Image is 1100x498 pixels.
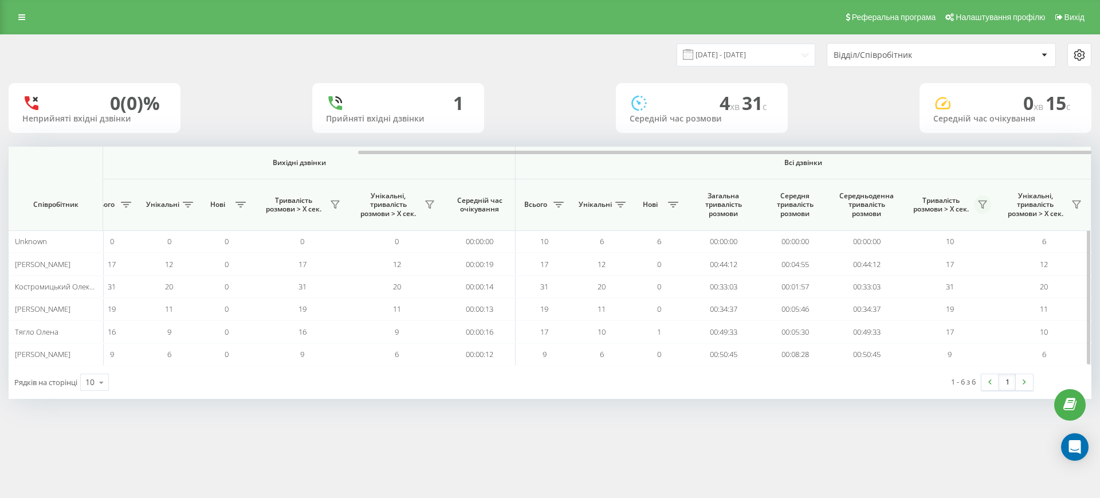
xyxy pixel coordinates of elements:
div: Середній час розмови [630,114,774,124]
span: 16 [108,327,116,337]
td: 00:00:12 [444,343,516,366]
span: 0 [657,259,661,269]
span: хв [1034,100,1046,113]
span: 17 [298,259,307,269]
span: 17 [946,259,954,269]
span: 6 [1042,349,1046,359]
td: 00:00:00 [444,230,516,253]
span: Нові [636,200,665,209]
td: 00:33:03 [687,276,759,298]
span: Середній час очікування [453,196,506,214]
td: 00:00:14 [444,276,516,298]
span: 0 [1023,91,1046,115]
span: 11 [165,304,173,314]
span: Унікальні [146,200,179,209]
span: 1 [657,327,661,337]
span: 0 [167,236,171,246]
span: Нові [203,200,232,209]
span: 10 [1040,327,1048,337]
span: 17 [108,259,116,269]
span: Unknown [15,236,47,246]
span: 16 [298,327,307,337]
span: 19 [108,304,116,314]
td: 00:05:30 [759,320,831,343]
span: 17 [540,259,548,269]
span: 31 [108,281,116,292]
span: 9 [543,349,547,359]
span: c [763,100,767,113]
span: 31 [742,91,767,115]
span: Тривалість розмови > Х сек. [261,196,327,214]
span: [PERSON_NAME] [15,349,70,359]
div: 0 (0)% [110,92,160,114]
span: Вихідні дзвінки [110,158,489,167]
span: 11 [598,304,606,314]
span: 0 [110,236,114,246]
span: 9 [110,349,114,359]
span: 6 [1042,236,1046,246]
span: 0 [300,236,304,246]
span: 10 [946,236,954,246]
span: Костромицький Олександр [15,281,110,292]
td: 00:50:45 [831,343,902,366]
td: 00:05:46 [759,298,831,320]
span: 0 [657,281,661,292]
div: Неприйняті вхідні дзвінки [22,114,167,124]
span: Середня тривалість розмови [768,191,822,218]
span: Всього [521,200,550,209]
td: 00:00:19 [444,253,516,275]
span: c [1066,100,1071,113]
td: 00:04:55 [759,253,831,275]
td: 00:50:45 [687,343,759,366]
td: 00:34:37 [831,298,902,320]
span: 11 [393,304,401,314]
span: 15 [1046,91,1071,115]
span: Всі дзвінки [549,158,1057,167]
span: 0 [225,281,229,292]
span: [PERSON_NAME] [15,304,70,314]
span: 0 [225,349,229,359]
span: 9 [395,327,399,337]
span: 6 [395,349,399,359]
span: 17 [946,327,954,337]
span: 11 [1040,304,1048,314]
span: Співробітник [18,200,93,209]
td: 00:00:16 [444,320,516,343]
span: 0 [225,327,229,337]
span: 6 [600,236,604,246]
span: 0 [225,236,229,246]
div: Прийняті вхідні дзвінки [326,114,470,124]
div: Середній час очікування [933,114,1078,124]
span: 17 [540,327,548,337]
div: Відділ/Співробітник [834,50,971,60]
span: 12 [598,259,606,269]
td: 00:49:33 [831,320,902,343]
td: 00:33:03 [831,276,902,298]
td: 00:44:12 [687,253,759,275]
span: 6 [167,349,171,359]
span: 9 [167,327,171,337]
span: Тривалість розмови > Х сек. [908,196,974,214]
span: 12 [165,259,173,269]
span: 31 [946,281,954,292]
span: 0 [395,236,399,246]
div: Open Intercom Messenger [1061,433,1089,461]
span: 6 [657,236,661,246]
div: 10 [85,377,95,388]
span: Загальна тривалість розмови [696,191,751,218]
span: Середньоденна тривалість розмови [839,191,894,218]
span: 12 [1040,259,1048,269]
td: 00:08:28 [759,343,831,366]
span: 0 [225,259,229,269]
span: 0 [657,349,661,359]
td: 00:00:00 [831,230,902,253]
span: 20 [165,281,173,292]
span: 10 [540,236,548,246]
span: 20 [1040,281,1048,292]
span: Рядків на сторінці [14,377,77,387]
span: 19 [946,304,954,314]
span: Унікальні, тривалість розмови > Х сек. [355,191,421,218]
span: 0 [657,304,661,314]
span: 4 [720,91,742,115]
a: 1 [999,374,1016,390]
